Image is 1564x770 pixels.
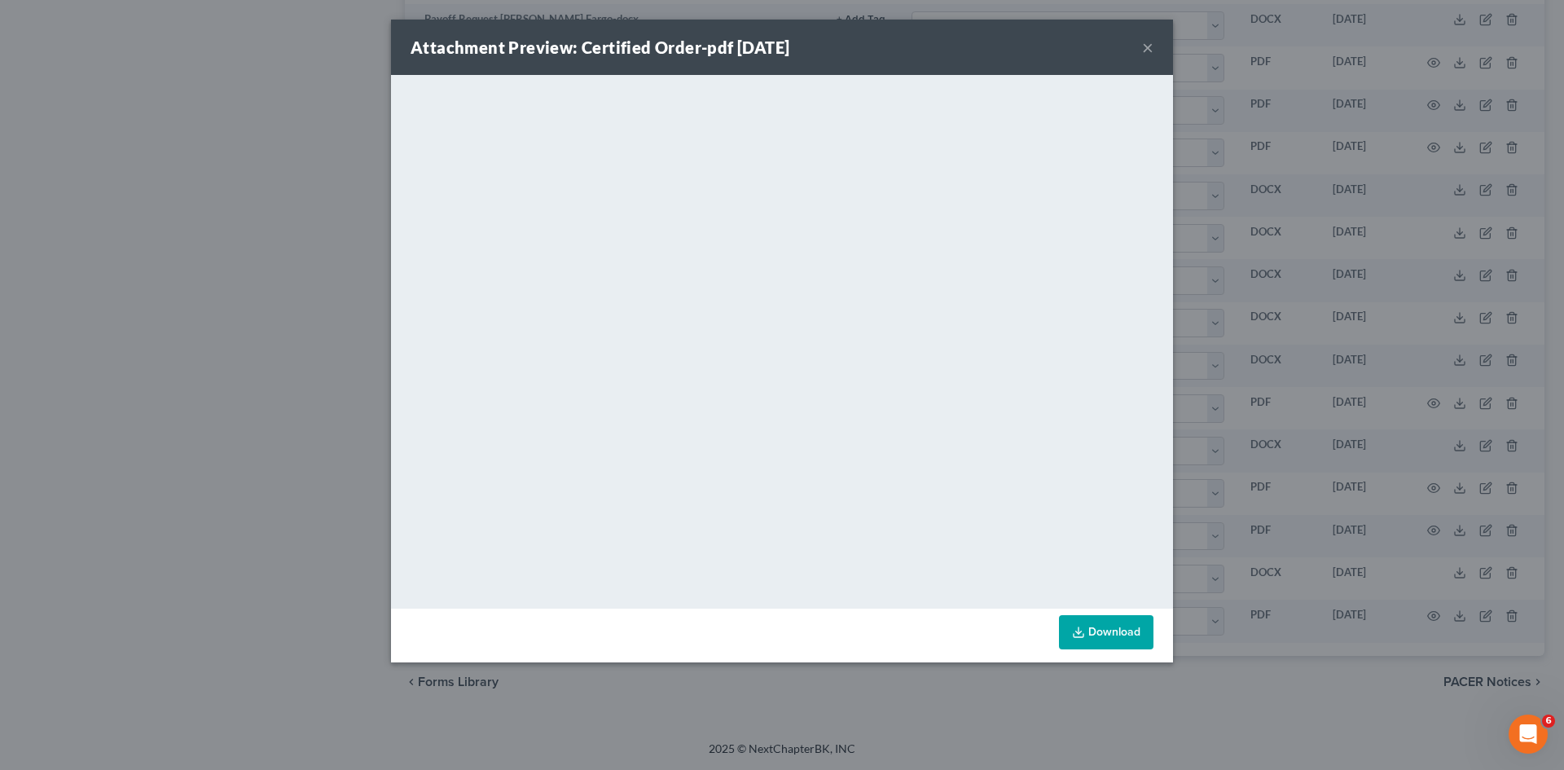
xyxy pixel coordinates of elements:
[1142,37,1153,57] button: ×
[1509,715,1548,754] iframe: Intercom live chat
[1059,615,1153,649] a: Download
[411,37,789,57] strong: Attachment Preview: Certified Order-pdf [DATE]
[1542,715,1555,728] span: 6
[391,75,1173,605] iframe: <object ng-attr-data='[URL][DOMAIN_NAME]' type='application/pdf' width='100%' height='650px'></ob...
